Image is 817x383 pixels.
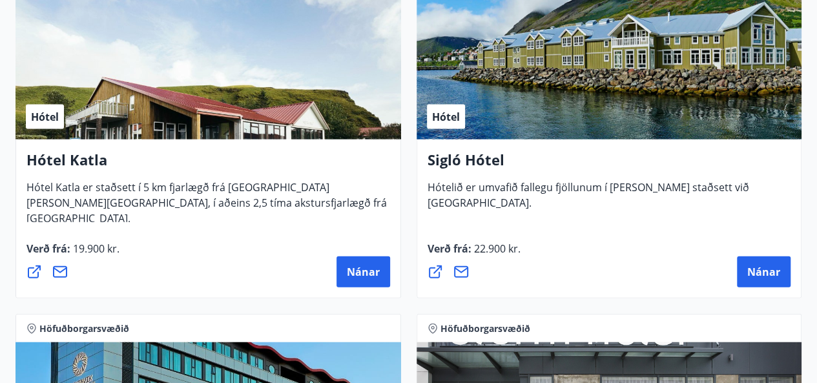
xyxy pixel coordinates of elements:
button: Nánar [336,256,390,287]
span: Höfuðborgarsvæðið [440,322,530,335]
span: Hótel Katla er staðsett í 5 km fjarlægð frá [GEOGRAPHIC_DATA][PERSON_NAME][GEOGRAPHIC_DATA], í að... [26,180,387,236]
span: Verð frá : [428,242,521,266]
span: 19.900 kr. [70,242,119,256]
span: Nánar [347,265,380,279]
span: 22.900 kr. [471,242,521,256]
h4: Hótel Katla [26,150,390,180]
span: Hótel [432,110,460,124]
span: Höfuðborgarsvæðið [39,322,129,335]
span: Nánar [747,265,780,279]
span: Verð frá : [26,242,119,266]
span: Hótelið er umvafið fallegu fjöllunum í [PERSON_NAME] staðsett við [GEOGRAPHIC_DATA]. [428,180,749,220]
h4: Sigló Hótel [428,150,791,180]
span: Hótel [31,110,59,124]
button: Nánar [737,256,791,287]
